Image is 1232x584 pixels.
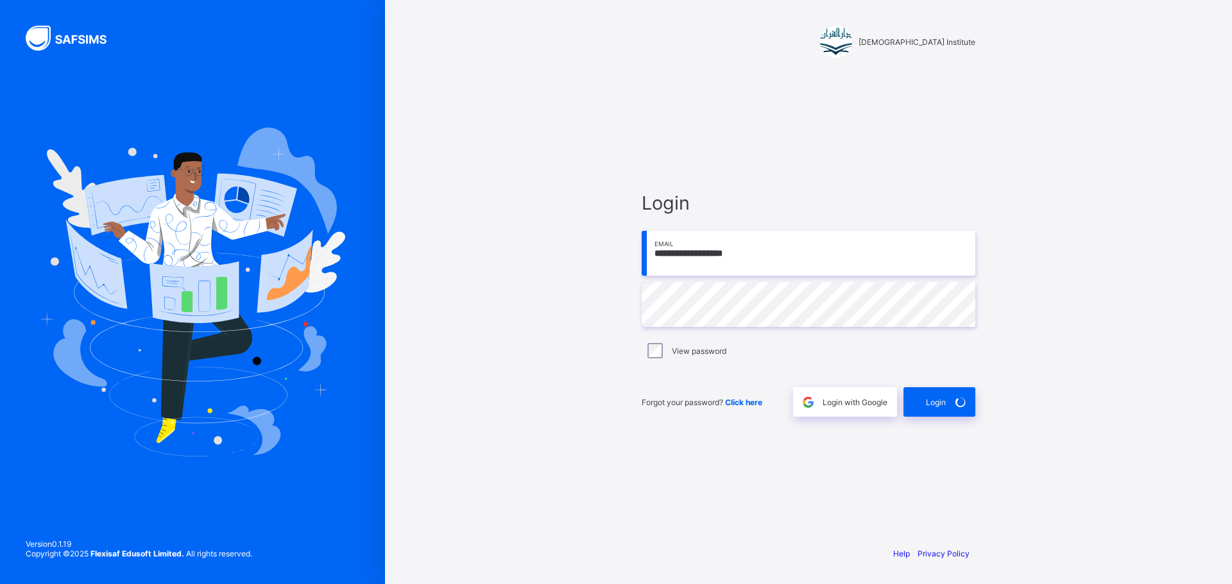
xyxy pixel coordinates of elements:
span: Login [642,192,975,214]
span: [DEMOGRAPHIC_DATA] Institute [859,37,975,47]
img: google.396cfc9801f0270233282035f929180a.svg [801,395,816,410]
a: Privacy Policy [918,549,970,558]
span: Forgot your password? [642,397,762,407]
strong: Flexisaf Edusoft Limited. [90,549,184,558]
img: Hero Image [40,128,345,456]
img: SAFSIMS Logo [26,26,122,51]
span: Copyright © 2025 All rights reserved. [26,549,252,558]
a: Help [893,549,910,558]
a: Click here [725,397,762,407]
label: View password [672,346,726,356]
span: Login with Google [823,397,887,407]
span: Login [926,397,946,407]
span: Version 0.1.19 [26,539,252,549]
